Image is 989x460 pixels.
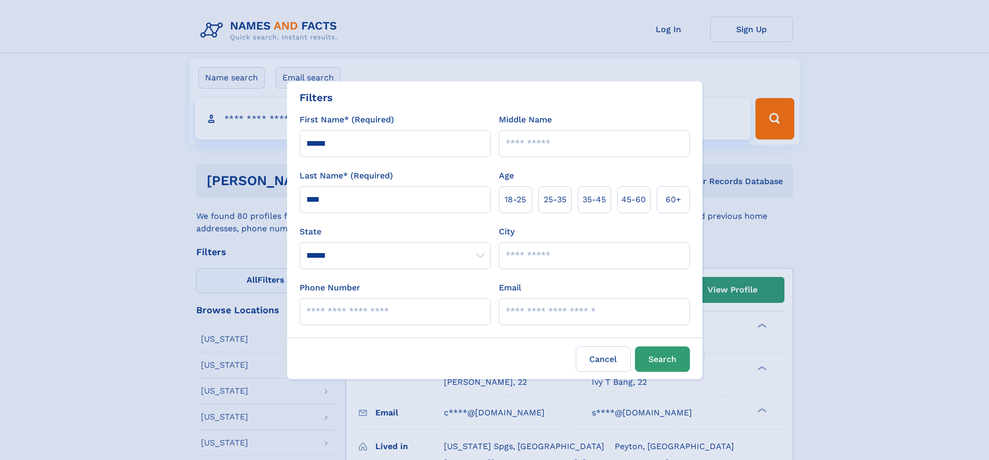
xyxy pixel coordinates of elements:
span: 35‑45 [582,193,606,206]
label: Email [499,282,521,294]
label: Middle Name [499,114,552,126]
label: State [300,226,491,238]
label: Cancel [576,346,631,372]
label: Age [499,170,514,182]
label: First Name* (Required) [300,114,394,126]
button: Search [635,346,690,372]
span: 60+ [666,193,681,206]
label: City [499,226,514,238]
span: 45‑60 [621,193,646,206]
label: Last Name* (Required) [300,170,393,182]
div: Filters [300,90,333,105]
span: 18‑25 [505,193,526,206]
label: Phone Number [300,282,360,294]
span: 25‑35 [544,193,566,206]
